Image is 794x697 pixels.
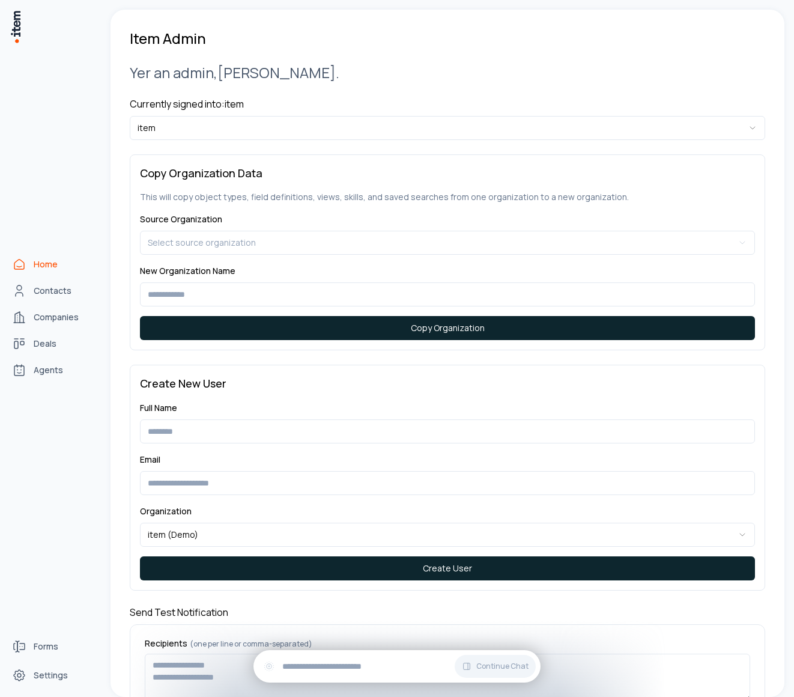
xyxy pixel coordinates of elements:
[140,213,222,225] label: Source Organization
[34,338,56,350] span: Deals
[140,316,755,340] button: Copy Organization
[34,641,58,653] span: Forms
[476,662,529,671] span: Continue Chat
[34,669,68,681] span: Settings
[7,252,98,276] a: Home
[140,454,160,465] label: Email
[7,279,98,303] a: Contacts
[455,655,536,678] button: Continue Chat
[34,364,63,376] span: Agents
[7,358,98,382] a: Agents
[7,305,98,329] a: Companies
[7,332,98,356] a: deals
[7,663,98,687] a: Settings
[140,556,755,580] button: Create User
[130,29,206,48] h1: Item Admin
[190,639,312,649] span: (one per line or comma-separated)
[140,402,177,413] label: Full Name
[7,635,98,659] a: Forms
[140,375,755,392] h3: Create New User
[140,505,192,517] label: Organization
[130,62,765,82] h2: Yer an admin, [PERSON_NAME] .
[34,258,58,270] span: Home
[34,285,71,297] span: Contacts
[140,265,235,276] label: New Organization Name
[130,605,765,619] h4: Send Test Notification
[130,97,765,111] h4: Currently signed into: item
[140,191,755,203] p: This will copy object types, field definitions, views, skills, and saved searches from one organi...
[140,165,755,181] h3: Copy Organization Data
[34,311,79,323] span: Companies
[253,650,541,683] div: Continue Chat
[10,10,22,44] img: Item Brain Logo
[145,639,750,649] label: Recipients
